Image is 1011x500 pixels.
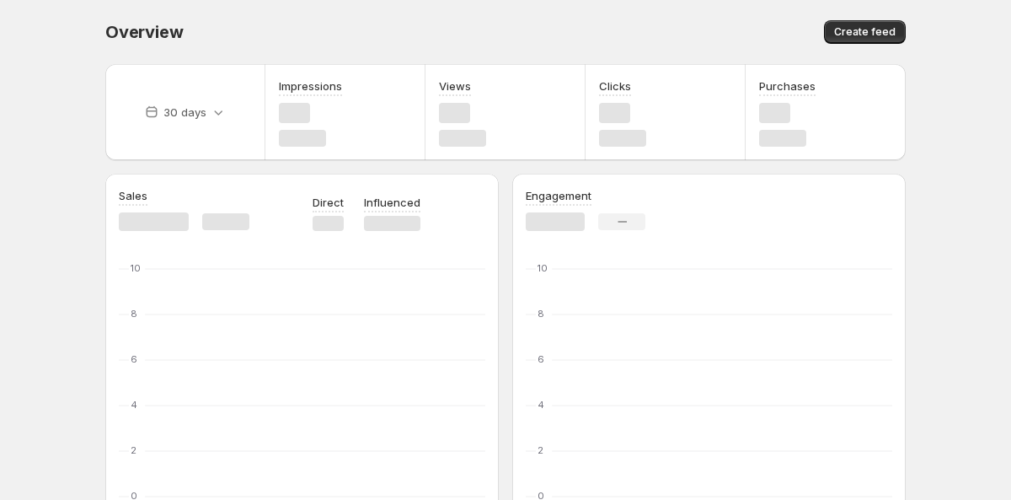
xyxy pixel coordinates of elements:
[824,20,906,44] button: Create feed
[599,78,631,94] h3: Clicks
[119,187,147,204] h3: Sales
[131,353,137,365] text: 6
[313,194,344,211] p: Direct
[538,353,544,365] text: 6
[538,399,544,411] text: 4
[538,262,548,274] text: 10
[163,104,206,121] p: 30 days
[526,187,591,204] h3: Engagement
[105,22,183,42] span: Overview
[439,78,471,94] h3: Views
[279,78,342,94] h3: Impressions
[364,194,420,211] p: Influenced
[759,78,816,94] h3: Purchases
[538,308,544,320] text: 8
[538,444,543,456] text: 2
[131,308,137,320] text: 8
[131,444,136,456] text: 2
[131,399,137,411] text: 4
[131,262,141,274] text: 10
[834,25,896,39] span: Create feed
